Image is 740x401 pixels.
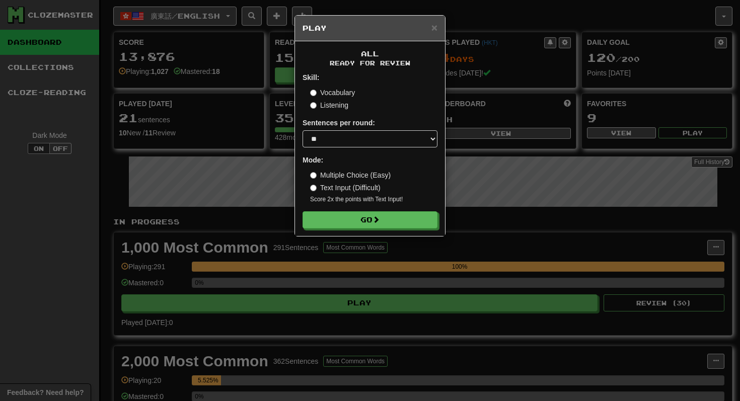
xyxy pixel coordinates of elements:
img: tab_domain_overview_orange.svg [29,58,37,66]
span: × [431,22,437,33]
div: Domain: [DOMAIN_NAME] [26,26,111,34]
img: logo_orange.svg [16,16,24,24]
label: Text Input (Difficult) [310,183,381,193]
input: Multiple Choice (Easy) [310,172,317,179]
input: Listening [310,102,317,109]
button: Go [303,211,437,228]
input: Text Input (Difficult) [310,185,317,191]
div: Domain Overview [40,59,90,66]
img: tab_keywords_by_traffic_grey.svg [102,58,110,66]
label: Sentences per round: [303,118,375,128]
div: Keywords by Traffic [113,59,166,66]
span: All [361,49,379,58]
h5: Play [303,23,437,33]
img: website_grey.svg [16,26,24,34]
small: Ready for Review [303,59,437,67]
label: Vocabulary [310,88,355,98]
strong: Mode: [303,156,323,164]
strong: Skill: [303,73,319,82]
small: Score 2x the points with Text Input ! [310,195,437,204]
button: Close [431,22,437,33]
input: Vocabulary [310,90,317,96]
div: v 4.0.25 [28,16,49,24]
label: Multiple Choice (Easy) [310,170,391,180]
label: Listening [310,100,348,110]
